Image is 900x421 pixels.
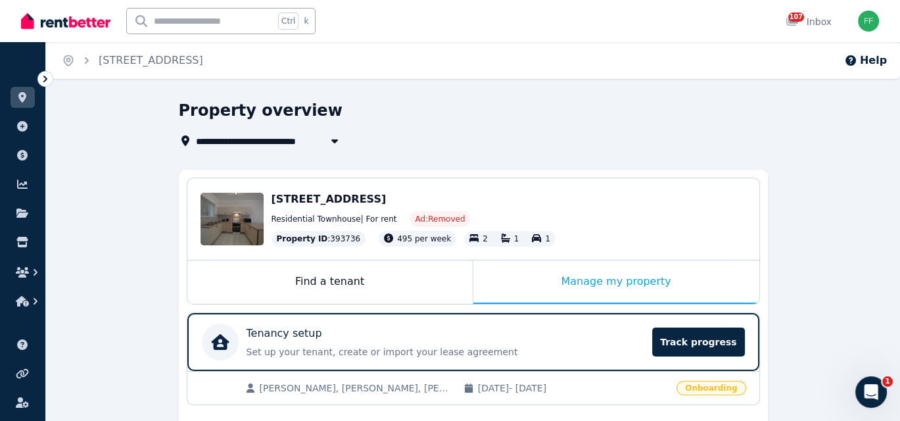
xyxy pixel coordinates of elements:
iframe: Intercom live chat [855,376,887,408]
span: Residential Townhouse | For rent [272,214,397,224]
a: Tenancy setupSet up your tenant, create or import your lease agreementTrack progress [187,313,759,371]
img: RentBetter [21,11,110,31]
div: Manage my property [473,260,759,304]
div: : 393736 [272,231,366,247]
nav: Breadcrumb [46,42,219,79]
span: 1 [882,376,893,387]
span: 1 [545,234,550,243]
span: Ad: Removed [415,214,465,224]
div: Find a tenant [187,260,473,304]
h1: Property overview [179,100,343,121]
span: [PERSON_NAME], [PERSON_NAME], [PERSON_NAME] [260,382,450,395]
span: Ctrl [278,12,298,30]
span: 107 [788,12,804,22]
span: [STREET_ADDRESS] [272,193,387,205]
span: [DATE] - [DATE] [478,382,669,395]
a: [STREET_ADDRESS] [99,54,203,66]
img: Frank frank@northwardrentals.com.au [858,11,879,32]
span: 1 [514,234,519,243]
p: Set up your tenant, create or import your lease agreement [247,345,645,359]
p: Tenancy setup [247,326,322,341]
span: 495 per week [397,234,451,243]
button: Help [844,53,887,68]
span: Onboarding [676,381,746,395]
span: Property ID [277,234,328,244]
span: 2 [483,234,488,243]
span: k [304,16,308,26]
span: Track progress [652,328,744,357]
div: Inbox [786,15,832,28]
